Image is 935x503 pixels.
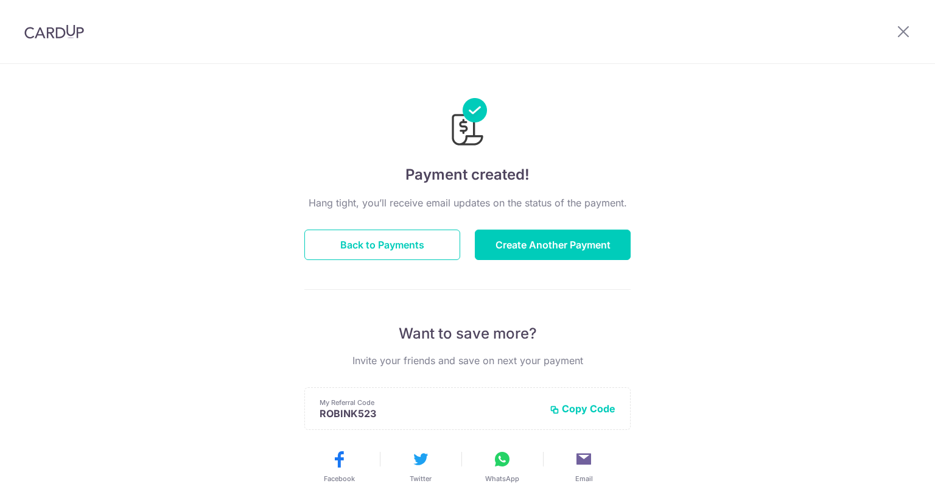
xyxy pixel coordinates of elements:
button: Facebook [303,449,375,484]
button: Twitter [385,449,457,484]
span: WhatsApp [485,474,519,484]
button: WhatsApp [466,449,538,484]
p: Hang tight, you’ll receive email updates on the status of the payment. [304,195,631,210]
button: Back to Payments [304,230,460,260]
p: Invite your friends and save on next your payment [304,353,631,368]
button: Copy Code [550,403,615,415]
p: My Referral Code [320,398,540,407]
p: Want to save more? [304,324,631,343]
img: CardUp [24,24,84,39]
button: Email [548,449,620,484]
span: Twitter [410,474,432,484]
h4: Payment created! [304,164,631,186]
img: Payments [448,98,487,149]
span: Facebook [324,474,355,484]
span: Email [575,474,593,484]
p: ROBINK523 [320,407,540,420]
button: Create Another Payment [475,230,631,260]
